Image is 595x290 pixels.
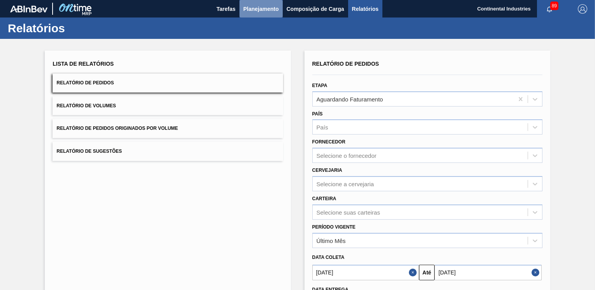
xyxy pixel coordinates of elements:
span: Planejamento [243,4,279,14]
span: Relatório de Pedidos [312,61,379,67]
span: Relatório de Volumes [56,103,116,108]
label: País [312,111,323,117]
h1: Relatórios [8,24,146,33]
span: Composição de Carga [287,4,344,14]
div: Selecione suas carteiras [317,209,380,215]
span: Relatórios [352,4,378,14]
span: Relatório de Pedidos Originados por Volume [56,126,178,131]
span: Data coleta [312,255,345,260]
button: Até [419,265,435,280]
label: Cervejaria [312,168,342,173]
div: Selecione o fornecedor [317,152,377,159]
button: Relatório de Volumes [53,96,283,115]
button: Relatório de Sugestões [53,142,283,161]
button: Relatório de Pedidos [53,73,283,93]
label: Carteira [312,196,336,201]
label: Fornecedor [312,139,345,145]
button: Notificações [537,3,562,14]
button: Close [532,265,542,280]
input: dd/mm/yyyy [435,265,542,280]
img: TNhmsLtSVTkK8tSr43FrP2fwEKptu5GPRR3wAAAABJRU5ErkJggg== [10,5,48,12]
div: Aguardando Faturamento [317,96,383,102]
input: dd/mm/yyyy [312,265,419,280]
button: Relatório de Pedidos Originados por Volume [53,119,283,138]
div: Selecione a cervejaria [317,180,374,187]
span: Lista de Relatórios [53,61,114,67]
img: Logout [578,4,587,14]
div: País [317,124,328,131]
label: Período Vigente [312,224,356,230]
span: Tarefas [217,4,236,14]
div: Último Mês [317,237,346,244]
span: Relatório de Pedidos [56,80,114,86]
span: 89 [550,2,558,10]
span: Relatório de Sugestões [56,148,122,154]
button: Close [409,265,419,280]
label: Etapa [312,83,327,88]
